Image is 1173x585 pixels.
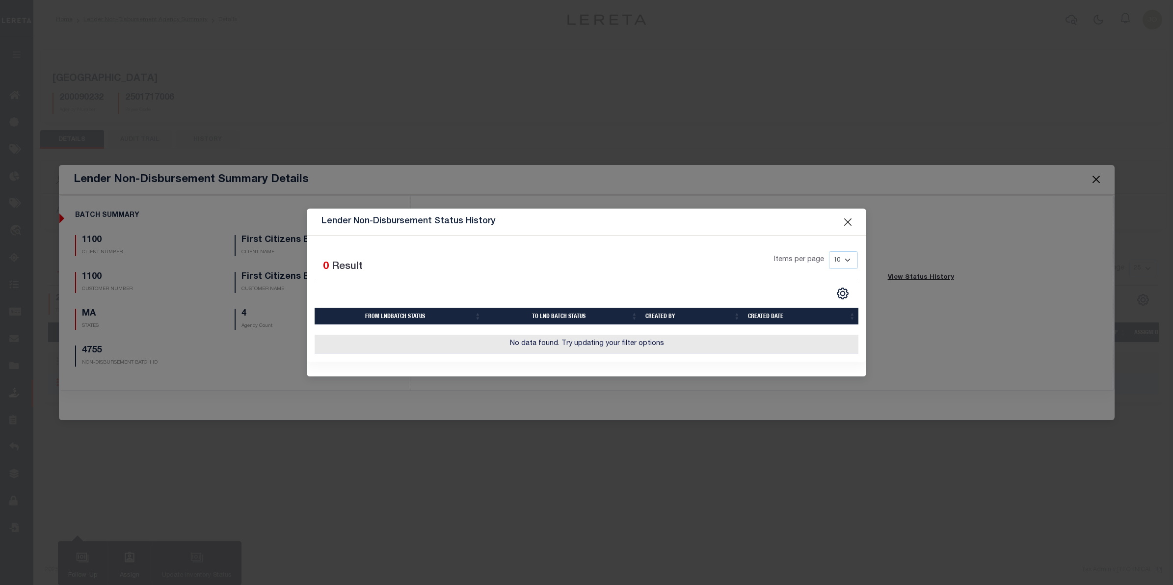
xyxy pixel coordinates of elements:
span: 0 [323,262,329,272]
button: Close [842,215,854,228]
th: Created By: activate to sort column ascending [641,308,744,325]
th: Created Date: activate to sort column ascending [744,308,859,325]
span: Items per page [774,255,824,266]
h5: Lender Non-Disbursement Status History [321,216,495,227]
th: From LNDBatch Status: activate to sort column ascending [315,308,485,325]
th: To LND Batch Status: activate to sort column ascending [485,308,641,325]
td: No data found. Try updating your filter options [315,335,859,354]
label: Result [332,259,363,275]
